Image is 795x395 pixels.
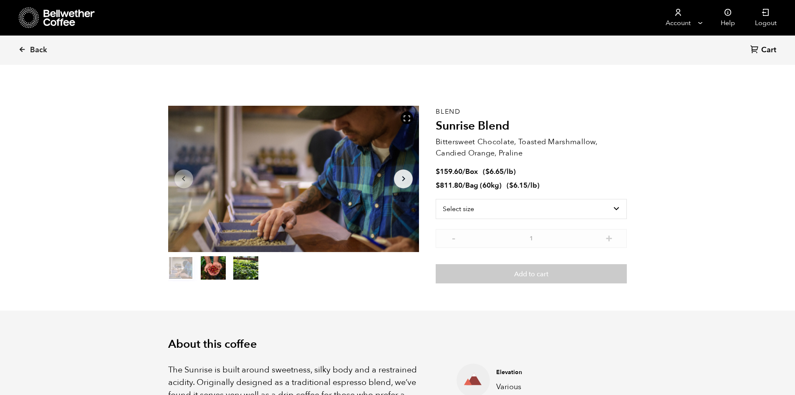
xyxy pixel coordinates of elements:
button: Add to cart [436,264,627,283]
bdi: 811.80 [436,181,462,190]
h4: Elevation [496,368,614,377]
span: / [462,181,465,190]
h2: Sunrise Blend [436,119,627,133]
span: /lb [527,181,537,190]
span: $ [436,181,440,190]
span: Cart [761,45,776,55]
span: ( ) [507,181,540,190]
bdi: 6.15 [509,181,527,190]
span: $ [485,167,490,176]
span: Box [465,167,478,176]
button: + [604,233,614,242]
span: $ [509,181,513,190]
h2: About this coffee [168,338,627,351]
span: /lb [504,167,513,176]
p: Bittersweet Chocolate, Toasted Marshmallow, Candied Orange, Praline [436,136,627,159]
span: ( ) [483,167,516,176]
span: / [462,167,465,176]
bdi: 159.60 [436,167,462,176]
span: $ [436,167,440,176]
button: - [448,233,459,242]
a: Cart [750,45,778,56]
bdi: 6.65 [485,167,504,176]
p: Various [496,381,614,392]
span: Bag (60kg) [465,181,502,190]
span: Back [30,45,47,55]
